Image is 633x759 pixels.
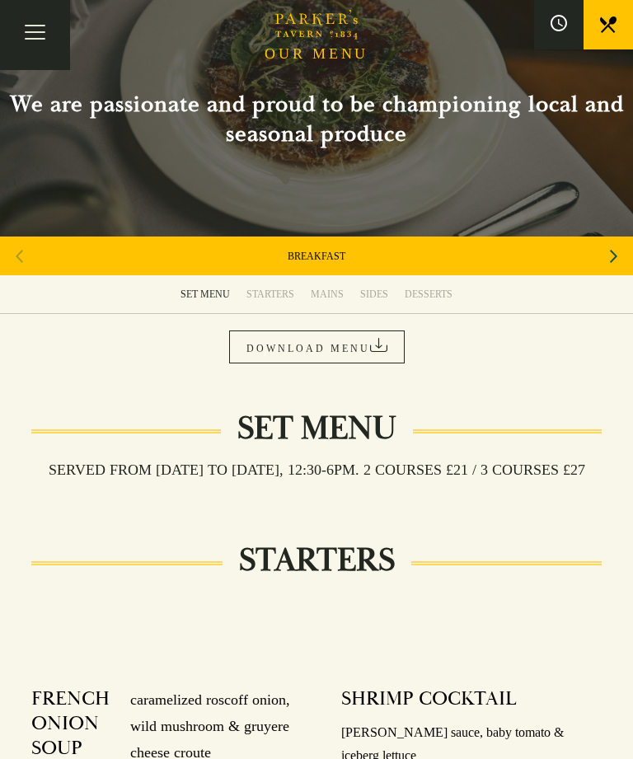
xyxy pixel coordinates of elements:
a: DESSERTS [396,275,461,313]
div: SET MENU [181,288,230,301]
div: STARTERS [246,288,294,301]
a: SIDES [352,275,396,313]
div: SIDES [360,288,388,301]
h2: STARTERS [223,541,411,580]
h2: Set Menu [221,409,413,448]
h4: SHRIMP COCKTAIL [341,686,517,711]
h1: OUR MENU [265,45,368,63]
div: MAINS [311,288,344,301]
a: SET MENU [172,275,238,313]
a: BREAKFAST [288,250,345,263]
div: Next slide [603,238,625,274]
h3: Served from [DATE] to [DATE], 12:30-6pm. 2 COURSES £21 / 3 COURSES £27 [32,461,602,479]
a: STARTERS [238,275,302,313]
a: MAINS [302,275,352,313]
a: DOWNLOAD MENU [229,330,405,363]
div: DESSERTS [405,288,452,301]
